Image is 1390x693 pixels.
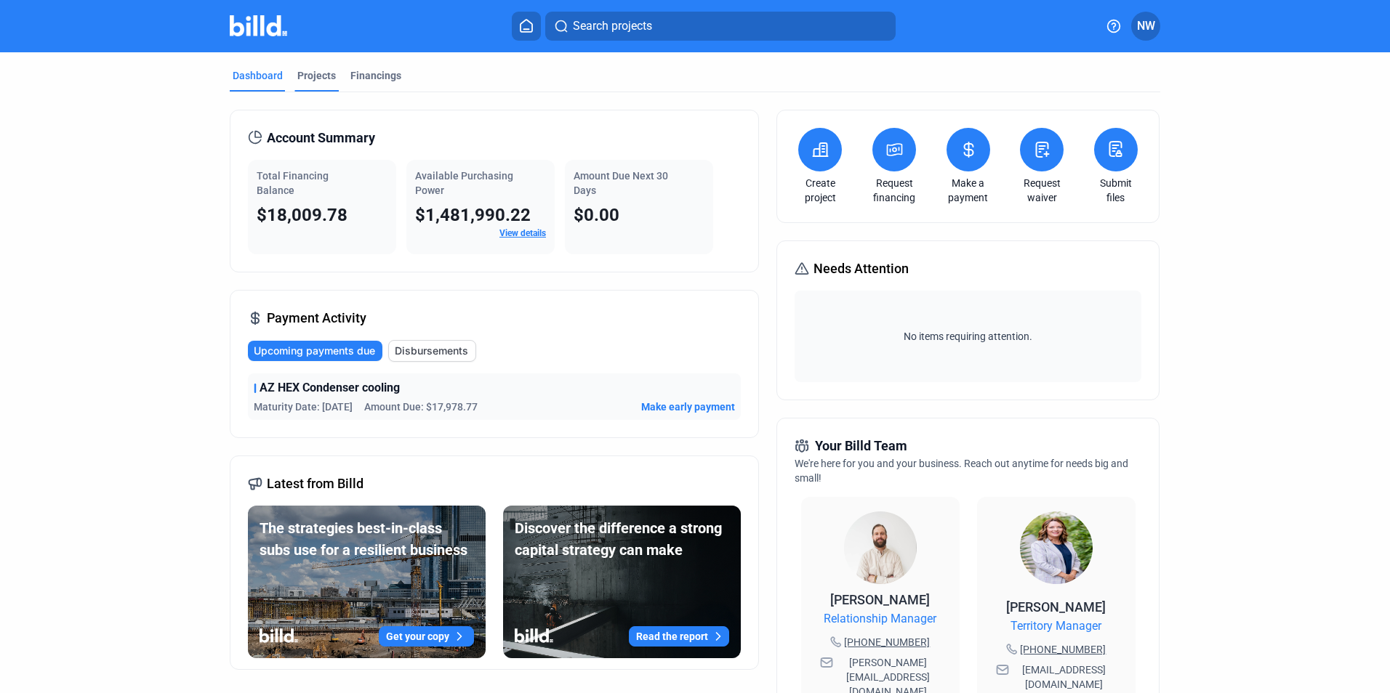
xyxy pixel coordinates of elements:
span: Territory Manager [1011,617,1101,635]
tcxspan: Call 281-500-5473 via 3CX [1020,644,1106,655]
span: We're here for you and your business. Reach out anytime for needs big and small! [795,458,1128,484]
a: Create project [795,176,845,205]
a: Make a payment [943,176,994,205]
button: Make early payment [641,400,735,414]
span: Search projects [573,17,652,35]
span: Upcoming payments due [254,344,375,358]
span: Available Purchasing Power [415,170,513,196]
span: $0.00 [574,205,619,225]
button: Disbursements [388,340,476,362]
button: NW [1131,12,1160,41]
div: Financings [350,68,401,83]
tcxspan: Call 512-229-9269 via 3CX [844,636,930,648]
button: Upcoming payments due [248,341,382,361]
span: Account Summary [267,128,375,148]
div: Projects [297,68,336,83]
span: AZ HEX Condenser cooling [260,379,400,397]
span: Needs Attention [813,259,909,279]
span: Amount Due: $17,978.77 [364,400,478,414]
a: Request waiver [1016,176,1067,205]
div: Discover the difference a strong capital strategy can make [515,517,729,561]
div: Dashboard [233,68,283,83]
a: View details [499,228,546,238]
span: Relationship Manager [824,610,936,628]
img: Relationship Manager [844,511,917,584]
span: NW [1137,17,1155,35]
a: Submit files [1090,176,1141,205]
a: Request financing [869,176,920,205]
span: Maturity Date: [DATE] [254,400,353,414]
span: $1,481,990.22 [415,205,531,225]
span: [PERSON_NAME] [1006,599,1106,615]
img: Billd Company Logo [230,15,287,36]
span: $18,009.78 [257,205,347,225]
span: Payment Activity [267,308,366,328]
div: The strategies best-in-class subs use for a resilient business [260,517,474,561]
button: Search projects [545,12,896,41]
img: Territory Manager [1020,511,1093,584]
span: Amount Due Next 30 Days [574,170,668,196]
span: [EMAIL_ADDRESS][DOMAIN_NAME] [1012,662,1117,692]
button: Get your copy [379,626,474,647]
span: Disbursements [395,344,468,358]
span: Latest from Billd [267,474,363,494]
span: Total Financing Balance [257,170,329,196]
span: [PERSON_NAME] [830,592,930,607]
button: Read the report [629,626,729,647]
span: Your Billd Team [815,436,907,456]
span: No items requiring attention. [800,329,1135,344]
